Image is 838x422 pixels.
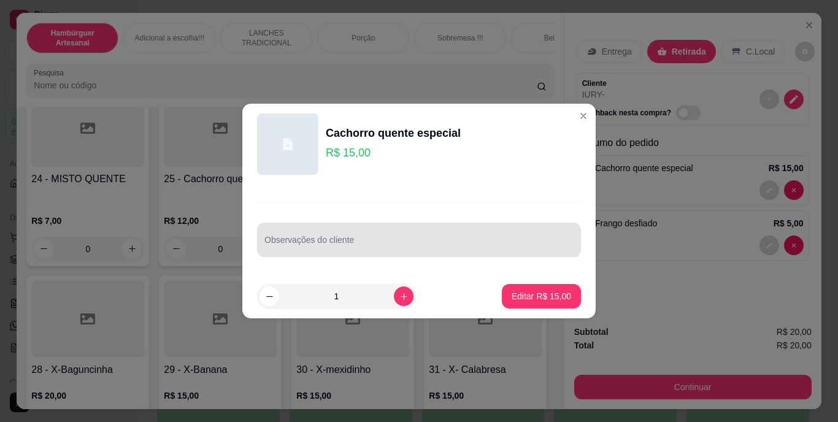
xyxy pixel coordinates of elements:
[394,286,413,306] button: increase-product-quantity
[512,290,571,302] p: Editar R$ 15,00
[259,286,279,306] button: decrease-product-quantity
[502,284,581,309] button: Editar R$ 15,00
[574,106,593,126] button: Close
[326,144,461,161] p: R$ 15,00
[326,125,461,142] div: Cachorro quente especial
[264,239,574,251] input: Observações do cliente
